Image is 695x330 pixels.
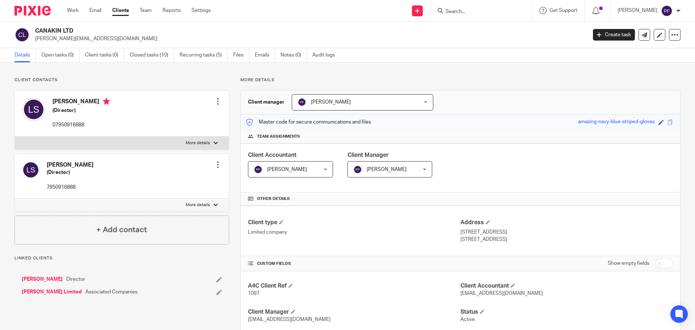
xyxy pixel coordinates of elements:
h5: (Director) [47,169,93,176]
h4: Client type [248,219,460,226]
img: svg%3E [22,161,39,179]
a: Settings [191,7,211,14]
p: Limited company [248,229,460,236]
span: [PERSON_NAME] [367,167,407,172]
p: [STREET_ADDRESS] [460,236,673,243]
h4: A4C Client Ref [248,282,460,290]
a: Client tasks (0) [85,48,124,62]
img: svg%3E [353,165,362,174]
p: [PERSON_NAME] [618,7,657,14]
h3: Client manager [248,99,285,106]
span: Associated Companies [85,288,138,296]
span: [EMAIL_ADDRESS][DOMAIN_NAME] [248,317,330,322]
a: Reports [163,7,181,14]
a: Notes (0) [281,48,307,62]
span: Other details [257,196,290,202]
h4: Address [460,219,673,226]
span: [EMAIL_ADDRESS][DOMAIN_NAME] [460,291,543,296]
a: [PERSON_NAME] Limited [22,288,82,296]
h4: Client Manager [248,308,460,316]
h4: Client Accountant [460,282,673,290]
h2: CANAKIN LTD [35,27,473,35]
h4: [PERSON_NAME] [47,161,93,169]
span: Client Accountant [248,152,296,158]
img: svg%3E [298,98,306,106]
div: amazing-navy-blue-striped-gloves [578,118,655,126]
p: [STREET_ADDRESS] [460,229,673,236]
input: Search [445,9,510,15]
a: Emails [255,48,275,62]
img: svg%3E [22,98,45,121]
img: svg%3E [661,5,673,17]
p: Master code for secure communications and files [246,118,371,126]
a: Team [140,7,152,14]
h4: + Add contact [96,224,147,235]
a: Files [233,48,249,62]
p: More details [186,140,210,146]
p: Linked clients [14,255,229,261]
h5: (Director) [52,107,110,114]
p: Client contacts [14,77,229,83]
a: Details [14,48,36,62]
span: 1097 [248,291,260,296]
a: Audit logs [312,48,340,62]
a: Work [67,7,79,14]
img: Pixie [14,6,51,16]
p: More details [186,202,210,208]
a: Open tasks (0) [41,48,80,62]
span: [PERSON_NAME] [311,100,351,105]
a: Create task [593,29,635,41]
p: 7950916888 [47,184,93,191]
span: Get Support [549,8,577,13]
p: [PERSON_NAME][EMAIL_ADDRESS][DOMAIN_NAME] [35,35,582,42]
a: Clients [112,7,129,14]
h4: [PERSON_NAME] [52,98,110,107]
span: Director [66,276,85,283]
a: [PERSON_NAME] [22,276,63,283]
span: Team assignments [257,134,300,139]
a: Email [89,7,101,14]
h4: Status [460,308,673,316]
span: Client Manager [347,152,389,158]
img: svg%3E [254,165,262,174]
a: Recurring tasks (5) [180,48,228,62]
span: [PERSON_NAME] [267,167,307,172]
h4: CUSTOM FIELDS [248,261,460,267]
i: Primary [103,98,110,105]
img: svg%3E [14,27,30,42]
span: Active [460,317,475,322]
a: Closed tasks (10) [130,48,174,62]
label: Show empty fields [608,260,649,267]
p: 07950916888 [52,121,110,129]
p: More details [240,77,681,83]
